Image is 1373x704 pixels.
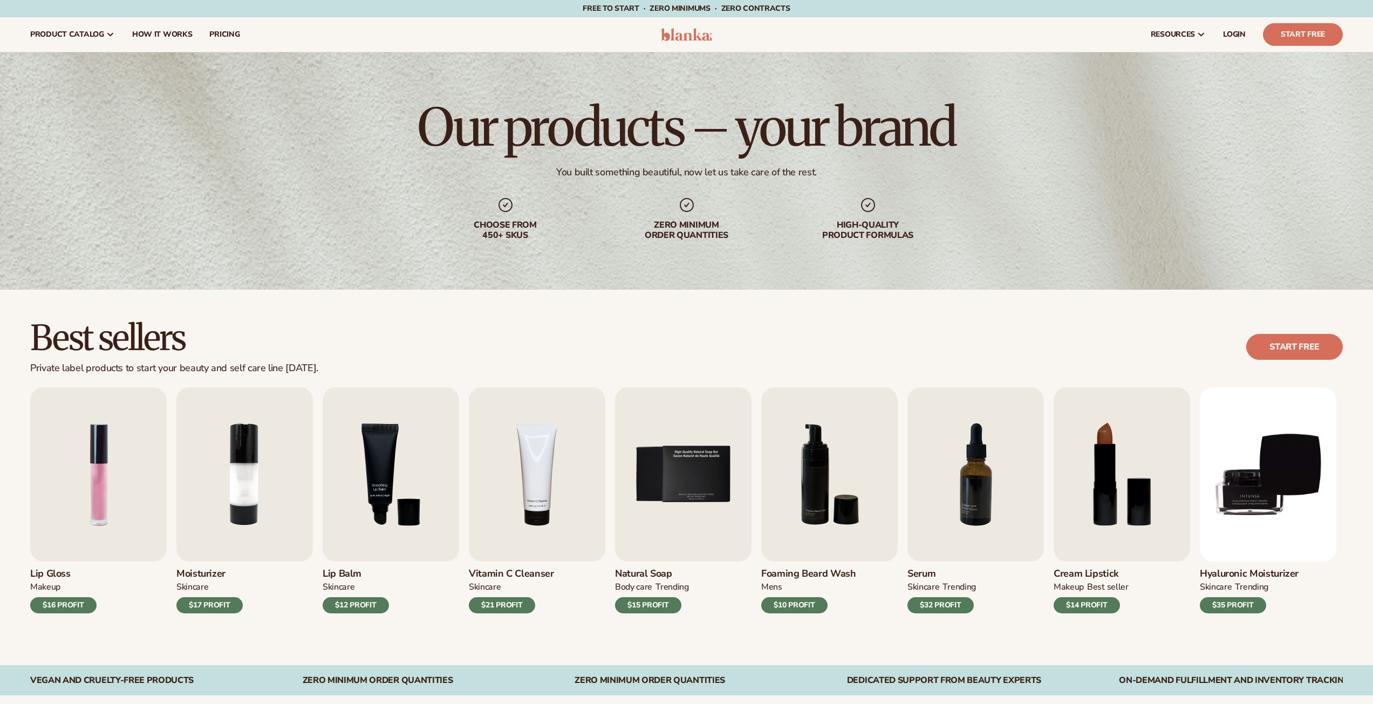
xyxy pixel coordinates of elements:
[615,568,689,580] h3: Natural Soap
[661,28,712,41] img: logo
[907,387,1044,613] a: Collagen and retinol serum. Serum SKINCARE TRENDING $32 PROFIT
[30,387,167,613] a: Pink lip gloss. Lip Gloss MAKEUP $16 PROFIT
[618,220,756,241] div: Zero minimum order quantities
[655,582,688,593] div: TRENDING
[1263,23,1343,46] a: Start Free
[30,597,97,613] div: $16 PROFIT
[1200,597,1266,613] div: $35 PROFIT
[907,568,976,580] h3: Serum
[1200,582,1232,593] div: SKINCARE
[761,568,856,580] h3: Foaming beard wash
[1054,582,1084,593] div: MAKEUP
[583,3,790,13] span: Free to start · ZERO minimums · ZERO contracts
[1200,387,1336,613] a: Hyaluronic Moisturizer Hyaluronic moisturizer SKINCARE TRENDING $35 PROFIT
[469,597,535,613] div: $21 PROFIT
[30,320,318,356] h2: Best sellers
[323,387,459,613] a: Smoothing lip balm. Lip Balm SKINCARE $12 PROFIT
[1235,582,1268,593] div: TRENDING
[201,17,248,52] a: pricing
[323,597,389,613] div: $12 PROFIT
[1200,568,1299,580] h3: Hyaluronic moisturizer
[323,568,389,580] h3: Lip Balm
[176,582,208,593] div: SKINCARE
[176,387,313,613] a: Moisturizing lotion. Moisturizer SKINCARE $17 PROFIT
[30,30,104,39] span: product catalog
[1142,17,1214,52] a: resources
[615,582,652,593] div: BODY Care
[132,30,193,39] span: How It Works
[469,568,554,580] h3: Vitamin C Cleanser
[176,568,243,580] h3: Moisturizer
[209,30,240,39] span: pricing
[30,675,293,686] div: Vegan and Cruelty-Free Products
[575,675,837,686] div: Zero Minimum Order QuantitieS
[22,17,124,52] a: product catalog
[1054,597,1120,613] div: $14 PROFIT
[1054,568,1129,580] h3: Cream Lipstick
[176,597,243,613] div: $17 PROFIT
[1223,30,1246,39] span: LOGIN
[907,582,939,593] div: SKINCARE
[303,675,565,686] div: Zero Minimum Order QuantitieS
[761,387,898,613] a: Foaming beard wash. Foaming beard wash mens $10 PROFIT
[1054,387,1190,613] a: Luxury cream lipstick. Cream Lipstick MAKEUP BEST SELLER $14 PROFIT
[1246,334,1343,360] a: Start free
[1214,17,1254,52] a: LOGIN
[907,597,974,613] div: $32 PROFIT
[615,597,681,613] div: $15 PROFIT
[124,17,201,52] a: How It Works
[1151,30,1195,39] span: resources
[469,582,501,593] div: Skincare
[556,166,817,179] div: You built something beautiful, now let us take care of the rest.
[761,582,782,593] div: mens
[418,101,955,153] h1: Our products – your brand
[469,387,605,613] a: Vitamin c cleanser. Vitamin C Cleanser Skincare $21 PROFIT
[942,582,975,593] div: TRENDING
[30,582,60,593] div: MAKEUP
[761,597,828,613] div: $10 PROFIT
[30,568,97,580] h3: Lip Gloss
[436,220,575,241] div: Choose from 450+ Skus
[1087,582,1129,593] div: BEST SELLER
[323,582,354,593] div: SKINCARE
[847,675,1110,686] div: Dedicated Support From Beauty Experts
[615,387,752,613] a: Nature bar of soap. Natural Soap BODY Care TRENDING $15 PROFIT
[799,220,937,241] div: High-quality product formulas
[30,363,318,374] div: Private label products to start your beauty and self care line [DATE].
